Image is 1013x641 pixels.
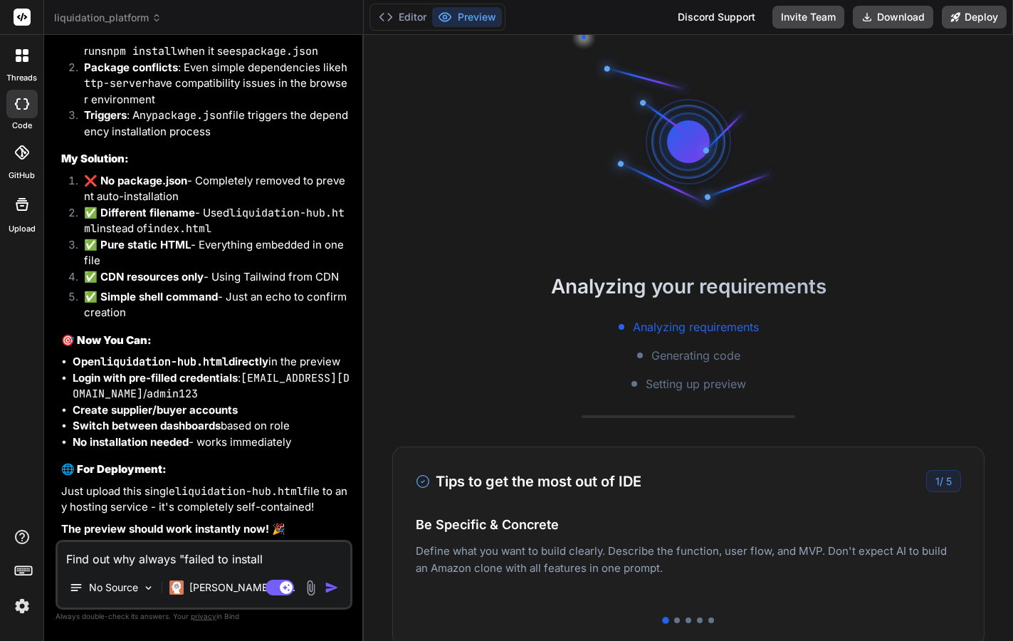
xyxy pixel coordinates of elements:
[9,223,36,235] label: Upload
[73,371,238,385] strong: Login with pre-filled credentials
[89,580,138,595] p: No Source
[432,7,502,27] button: Preview
[73,173,350,205] li: - Completely removed to prevent auto-installation
[935,475,940,487] span: 1
[73,60,350,108] li: : Even simple dependencies like have compatibility issues in the browser environment
[84,61,178,74] strong: Package conflicts
[853,6,933,28] button: Download
[73,354,350,370] li: in the preview
[241,44,318,58] code: package.json
[175,484,303,499] code: liquidation-hub.html
[926,470,961,492] div: /
[84,174,187,187] strong: ❌ No package.json
[73,355,268,368] strong: Open directly
[73,434,350,451] li: - works immediately
[189,580,295,595] p: [PERSON_NAME] 4 S..
[73,269,350,289] li: - Using Tailwind from CDN
[56,610,352,623] p: Always double-check its answers. Your in Bind
[10,594,34,618] img: settings
[61,522,285,536] strong: The preview should work instantly now! 🎉
[416,515,961,534] h4: Be Specific & Concrete
[84,238,191,251] strong: ✅ Pure static HTML
[73,108,350,140] li: : Any file triggers the dependency installation process
[191,612,216,620] span: privacy
[73,289,350,321] li: - Just an echo to confirm creation
[364,271,1013,301] h2: Analyzing your requirements
[416,471,641,492] h3: Tips to get the most out of IDE
[84,206,195,219] strong: ✅ Different filename
[61,333,152,347] strong: 🎯 Now You Can:
[946,475,952,487] span: 5
[373,7,432,27] button: Editor
[84,270,204,283] strong: ✅ CDN resources only
[73,403,238,417] strong: Create supplier/buyer accounts
[61,462,167,476] strong: 🌐 For Deployment:
[73,237,350,269] li: - Everything embedded in one file
[12,120,32,132] label: code
[633,318,759,335] span: Analyzing requirements
[303,580,319,596] img: attachment
[73,205,350,237] li: - Used instead of
[142,582,154,594] img: Pick Models
[84,108,127,122] strong: Triggers
[9,170,35,182] label: GitHub
[73,419,221,432] strong: Switch between dashboards
[669,6,764,28] div: Discord Support
[84,290,218,303] strong: ✅ Simple shell command
[107,44,177,58] code: npm install
[54,11,162,25] span: liquidation_platform
[325,580,339,595] img: icon
[646,375,746,392] span: Setting up preview
[61,152,129,165] strong: My Solution:
[61,484,350,516] p: Just upload this single file to any hosting service - it's completely self-contained!
[147,222,211,236] code: index.html
[73,370,350,402] li: : /
[942,6,1007,28] button: Deploy
[73,435,189,449] strong: No installation needed
[147,387,198,401] code: admin123
[73,418,350,434] li: based on role
[152,108,229,123] code: package.json
[6,72,37,84] label: threads
[772,6,844,28] button: Invite Team
[100,355,229,369] code: liquidation-hub.html
[169,580,184,595] img: Claude 4 Sonnet
[651,347,740,364] span: Generating code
